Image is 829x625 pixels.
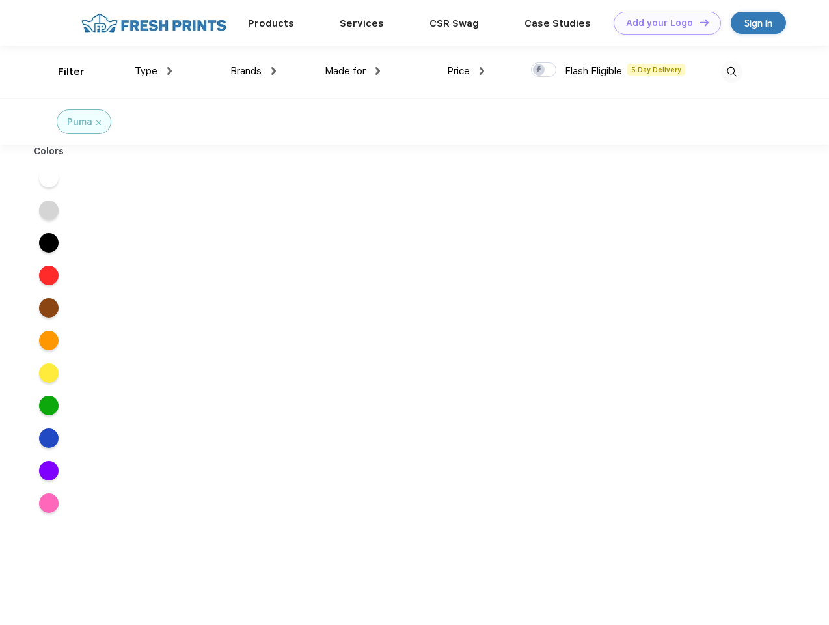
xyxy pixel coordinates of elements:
[480,67,484,75] img: dropdown.png
[248,18,294,29] a: Products
[429,18,479,29] a: CSR Swag
[627,64,685,76] span: 5 Day Delivery
[721,61,742,83] img: desktop_search.svg
[67,115,92,129] div: Puma
[375,67,380,75] img: dropdown.png
[744,16,772,31] div: Sign in
[24,145,74,158] div: Colors
[230,65,262,77] span: Brands
[271,67,276,75] img: dropdown.png
[167,67,172,75] img: dropdown.png
[58,64,85,79] div: Filter
[626,18,693,29] div: Add your Logo
[340,18,384,29] a: Services
[77,12,230,35] img: fo%20logo%202.webp
[447,65,470,77] span: Price
[96,120,101,125] img: filter_cancel.svg
[325,65,366,77] span: Made for
[700,19,709,26] img: DT
[565,65,622,77] span: Flash Eligible
[135,65,157,77] span: Type
[731,12,786,34] a: Sign in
